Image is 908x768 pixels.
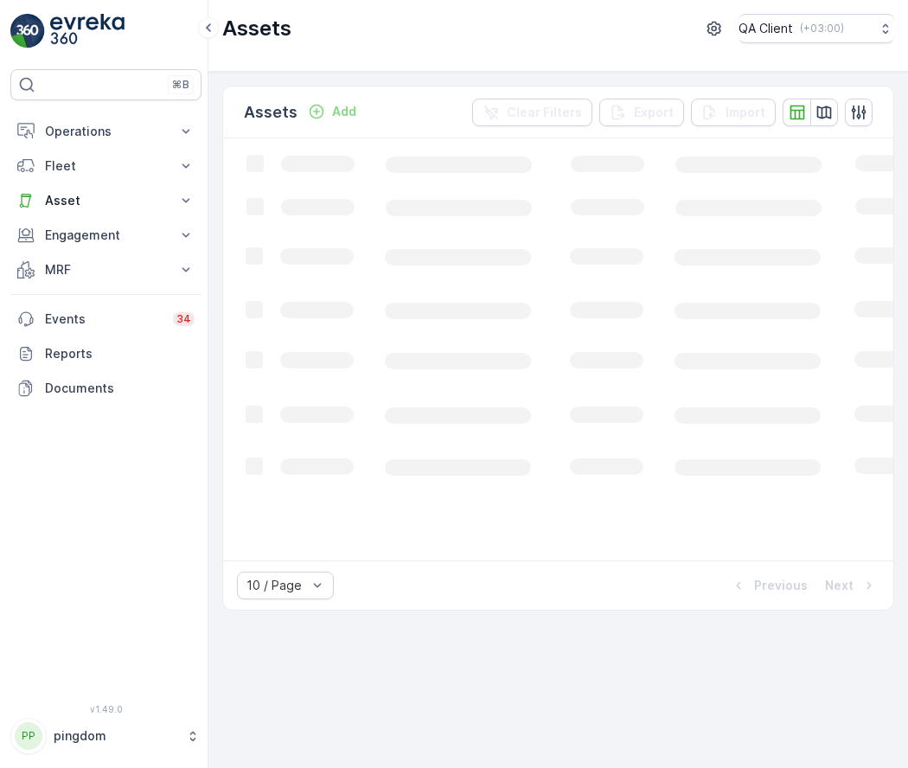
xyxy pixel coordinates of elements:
[10,718,201,754] button: PPpingdom
[726,104,765,121] p: Import
[739,20,793,37] p: QA Client
[45,192,167,209] p: Asset
[332,103,356,120] p: Add
[10,218,201,253] button: Engagement
[754,577,808,594] p: Previous
[599,99,684,126] button: Export
[244,100,297,125] p: Assets
[222,15,291,42] p: Assets
[301,101,363,122] button: Add
[10,371,201,406] a: Documents
[176,312,191,326] p: 34
[634,104,674,121] p: Export
[10,183,201,218] button: Asset
[45,380,195,397] p: Documents
[172,78,189,92] p: ⌘B
[45,157,167,175] p: Fleet
[10,704,201,714] span: v 1.49.0
[10,114,201,149] button: Operations
[823,575,879,596] button: Next
[800,22,844,35] p: ( +03:00 )
[45,123,167,140] p: Operations
[728,575,809,596] button: Previous
[10,336,201,371] a: Reports
[10,149,201,183] button: Fleet
[10,302,201,336] a: Events34
[10,14,45,48] img: logo
[45,345,195,362] p: Reports
[10,253,201,287] button: MRF
[45,227,167,244] p: Engagement
[825,577,854,594] p: Next
[15,722,42,750] div: PP
[739,14,894,43] button: QA Client(+03:00)
[45,261,167,278] p: MRF
[50,14,125,48] img: logo_light-DOdMpM7g.png
[45,310,163,328] p: Events
[54,727,177,745] p: pingdom
[691,99,776,126] button: Import
[472,99,592,126] button: Clear Filters
[507,104,582,121] p: Clear Filters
